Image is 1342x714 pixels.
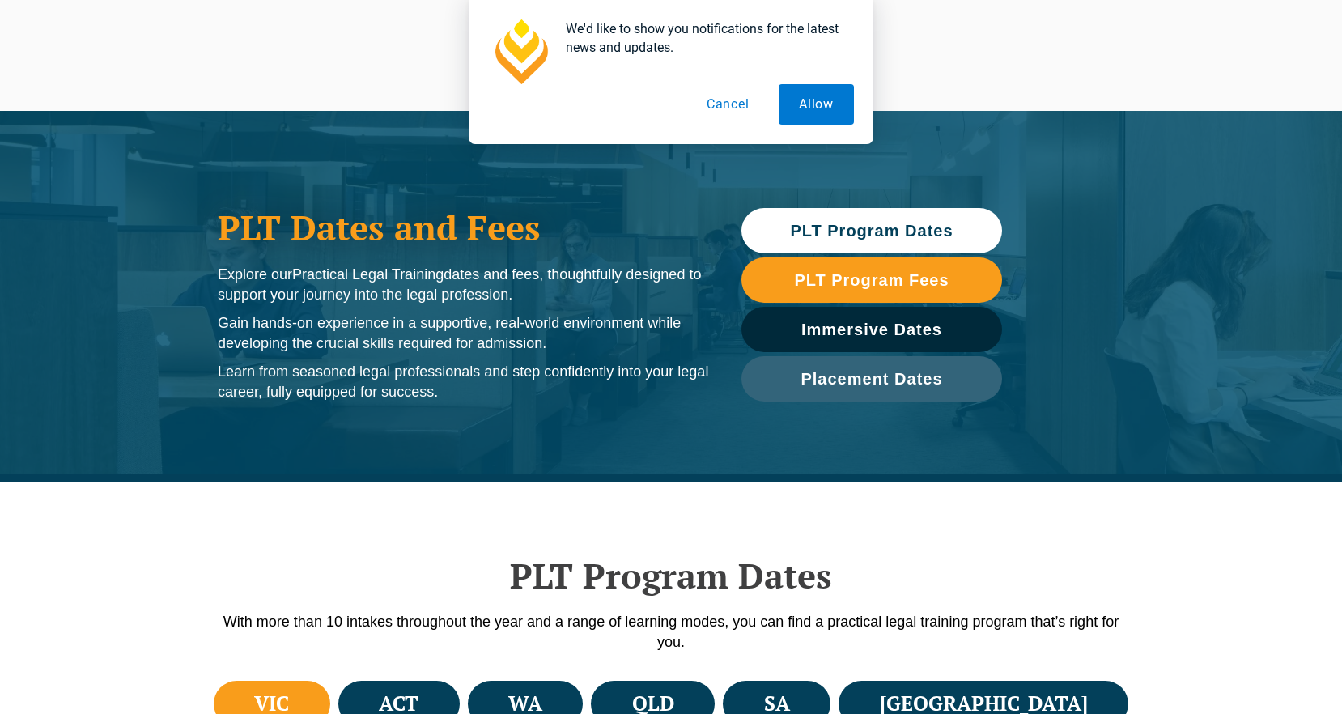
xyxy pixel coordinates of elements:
[218,207,709,248] h1: PLT Dates and Fees
[210,555,1132,596] h2: PLT Program Dates
[488,19,553,84] img: notification icon
[741,208,1002,253] a: PLT Program Dates
[741,257,1002,303] a: PLT Program Fees
[741,307,1002,352] a: Immersive Dates
[801,321,942,338] span: Immersive Dates
[218,265,709,305] p: Explore our dates and fees, thoughtfully designed to support your journey into the legal profession.
[794,272,949,288] span: PLT Program Fees
[292,266,444,283] span: Practical Legal Training
[779,84,854,125] button: Allow
[801,371,942,387] span: Placement Dates
[686,84,770,125] button: Cancel
[741,356,1002,402] a: Placement Dates
[790,223,953,239] span: PLT Program Dates
[218,362,709,402] p: Learn from seasoned legal professionals and step confidently into your legal career, fully equipp...
[210,612,1132,652] p: With more than 10 intakes throughout the year and a range of learning modes, you can find a pract...
[218,313,709,354] p: Gain hands-on experience in a supportive, real-world environment while developing the crucial ski...
[553,19,854,57] div: We'd like to show you notifications for the latest news and updates.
